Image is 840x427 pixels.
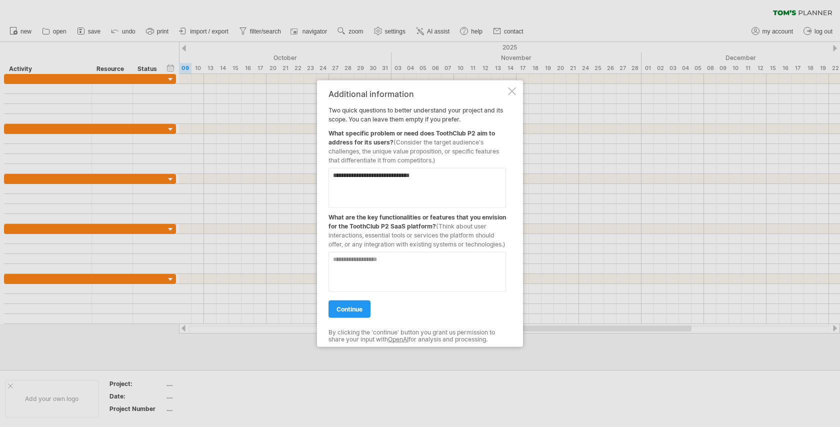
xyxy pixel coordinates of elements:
[328,329,506,343] div: By clicking the 'continue' button you grant us permission to share your input with for analysis a...
[328,222,505,248] span: (Think about user interactions, essential tools or services the platform should offer, or any int...
[336,305,362,313] span: continue
[388,335,408,343] a: OpenAI
[328,89,506,338] div: Two quick questions to better understand your project and its scope. You can leave them empty if ...
[328,208,506,249] div: What are the key functionalities or features that you envision for the ToothClub P2 SaaS platform?
[328,138,499,164] span: (Consider the target audience's challenges, the unique value proposition, or specific features th...
[328,300,370,318] a: continue
[328,89,506,98] div: Additional information
[328,124,506,165] div: What specific problem or need does ToothClub P2 aim to address for its users?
